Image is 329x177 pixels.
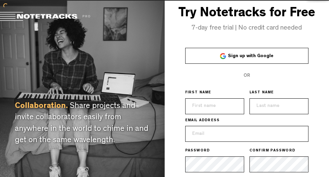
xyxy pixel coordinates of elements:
span: LAST NAME [249,90,274,96]
span: Sign up with Google [228,54,273,58]
span: Share projects and invite collaborators easily from anywhere in the world to chime in and get on ... [15,103,148,145]
span: PASSWORD [185,148,210,154]
span: CONFIRM PASSWORD [249,148,295,154]
input: Last name [249,98,308,114]
span: EMAIL ADDRESS [185,118,220,124]
span: Collaboration. [15,103,68,111]
span: FIRST NAME [185,90,211,96]
input: First name [185,98,244,114]
span: OR [244,73,250,78]
input: Email [185,126,308,142]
